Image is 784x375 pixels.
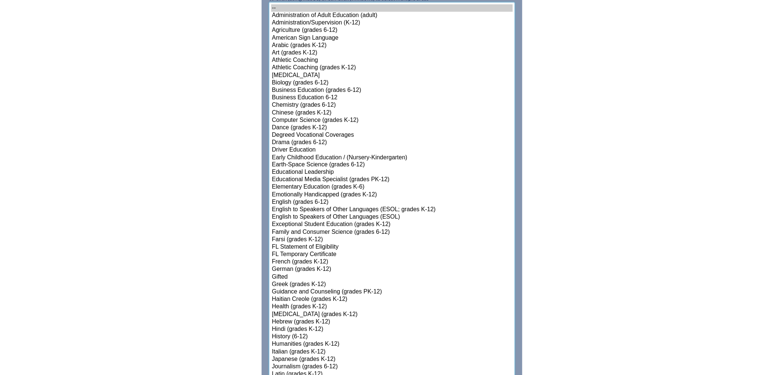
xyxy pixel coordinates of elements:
option: Family and Consumer Science (grades 6-12) [271,229,513,236]
option: Hindi (grades K-12) [271,326,513,333]
option: Business Education 6-12 [271,94,513,102]
option: Administration/Supervision (K-12) [271,19,513,27]
option: Chemistry (grades 6-12) [271,102,513,109]
option: Haitian Creole (grades K-12) [271,296,513,303]
option: Computer Science (grades K-12) [271,117,513,124]
option: Hebrew (grades K-12) [271,319,513,326]
option: Exceptional Student Education (grades K-12) [271,221,513,229]
option: Greek (grades K-12) [271,281,513,289]
option: Drama (grades 6-12) [271,139,513,146]
option: Art (grades K-12) [271,49,513,57]
option: Athletic Coaching (grades K-12) [271,64,513,72]
option: Early Childhood Education / (Nursery-Kindergarten) [271,154,513,162]
option: Chinese (grades K-12) [271,109,513,117]
option: Elementary Education (grades K-6) [271,184,513,191]
option: Farsi (grades K-12) [271,236,513,244]
option: Arabic (grades K-12) [271,42,513,49]
option: Business Education (grades 6-12) [271,87,513,94]
option: Educational Leadership [271,169,513,176]
option: History (6-12) [271,333,513,341]
option: [MEDICAL_DATA] (grades K-12) [271,311,513,319]
option: Educational Media Specialist (grades PK-12) [271,176,513,184]
option: Agriculture (grades 6-12) [271,27,513,34]
option: Guidance and Counseling (grades PK-12) [271,289,513,296]
option: Gifted [271,274,513,281]
option: English (grades 6-12) [271,199,513,206]
option: Emotionally Handicapped (grades K-12) [271,192,513,199]
option: German (grades K-12) [271,266,513,273]
option: Athletic Coaching [271,57,513,64]
option: Degreed Vocational Coverages [271,132,513,139]
option: Earth-Space Science (grades 6-12) [271,162,513,169]
option: Italian (grades K-12) [271,349,513,356]
option: American Sign Language [271,34,513,42]
option: Dance (grades K-12) [271,124,513,132]
option: English to Speakers of Other Languages (ESOL) [271,214,513,221]
option: Health (grades K-12) [271,303,513,311]
option: Journalism (grades 6-12) [271,364,513,371]
option: French (grades K-12) [271,259,513,266]
option: -- [271,4,513,12]
option: Administration of Adult Education (adult) [271,12,513,19]
option: English to Speakers of Other Languages (ESOL; grades K-12) [271,206,513,214]
option: Japanese (grades K-12) [271,356,513,364]
option: Humanities (grades K-12) [271,341,513,348]
option: [MEDICAL_DATA] [271,72,513,79]
option: FL Statement of Eligibility [271,244,513,251]
option: Biology (grades 6-12) [271,79,513,87]
option: Driver Education [271,146,513,154]
option: FL Temporary Certificate [271,251,513,259]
